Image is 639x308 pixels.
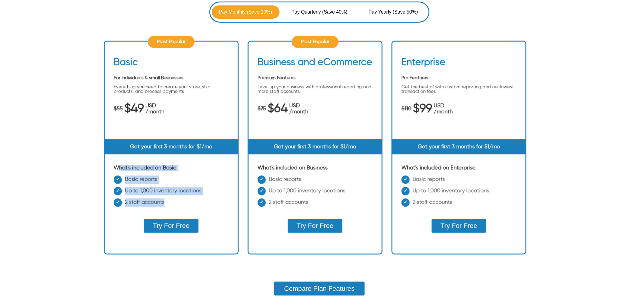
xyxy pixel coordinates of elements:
span: $75 [258,106,266,112]
span: Pay Quarterly [291,8,322,16]
h2: Enterprise [402,57,446,71]
span: (Save 50%) [393,8,418,16]
p: Premium Features [258,76,373,80]
li: 2 staff accounts [114,198,229,210]
span: $49 [124,106,144,112]
span: $110 [402,106,412,112]
span: (Save 10%) [247,8,272,16]
div: Most Popular [292,36,339,48]
div: Get your first 3 months for $1/mo [249,139,382,154]
span: /month [434,109,453,115]
li: Basic reports [258,176,373,187]
p: For Individuals & small Businesses [114,76,229,80]
button: Try For Free [432,219,486,233]
div: Get your first 3 months for $1/mo [393,139,526,154]
li: 2 staff accounts [402,198,517,210]
p: Get the best of with custom reporting and our lowest transaction fees [402,85,517,94]
button: Pay Yearly (Save 50%) [359,5,427,19]
button: Pay Quarterly (Save 40%) [286,5,354,19]
p: Everything you need to create your store, ship products, and process payments [114,85,229,94]
span: Pay Monthly [219,8,247,16]
p: Level up your business with professional reporting and more staff accounts [258,85,373,94]
div: Most Popular [148,36,195,48]
span: /month [289,109,308,115]
div: What's included on Business [258,165,373,171]
li: Up to 1,000 inventory locations [258,187,373,198]
button: Try For Free [288,219,342,233]
span: $64 [268,106,288,112]
span: $55 [114,106,123,112]
li: Up to 1,000 inventory locations [114,187,229,198]
span: Pay Yearly [369,8,393,16]
div: What's included on Enterprise [402,165,517,171]
span: USD [434,103,453,109]
button: Try For Free [144,219,199,233]
span: /month [145,109,164,115]
li: Basic reports [402,176,517,187]
div: What's included on Basic [114,165,229,171]
p: Pro Features [402,76,517,80]
button: Compare Plan Features [274,282,365,296]
span: USD [289,103,308,109]
span: (Save 40%) [322,8,348,16]
h2: Business and eCommerce [258,57,372,71]
li: Up to 1,000 inventory locations [402,187,517,198]
span: USD [145,103,164,109]
h2: Basic [114,57,138,71]
li: 2 staff accounts [258,198,373,210]
div: Get your first 3 months for $1/mo [105,139,238,154]
button: Pay Monthly (Save 10%) [212,5,280,19]
span: $99 [413,106,432,112]
li: Basic reports [114,176,229,187]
